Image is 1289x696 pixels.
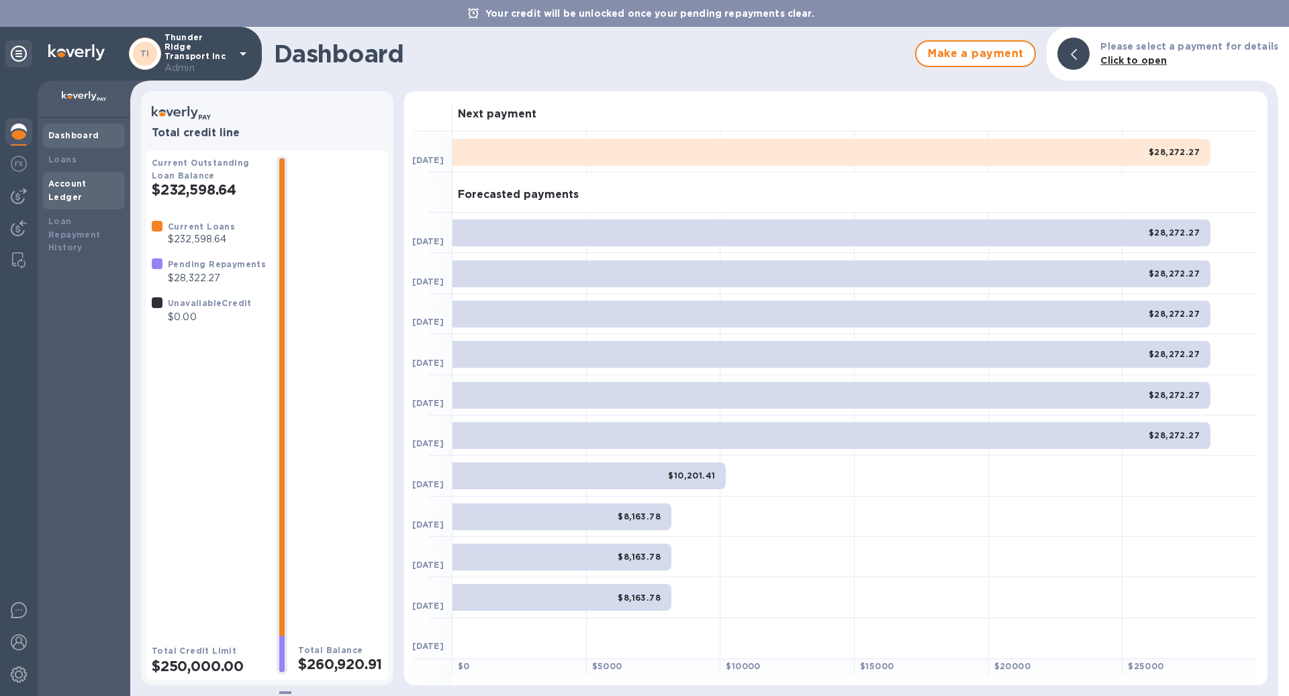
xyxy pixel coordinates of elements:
[164,33,232,75] p: Thunder Ridge Transport Inc
[412,317,444,327] b: [DATE]
[915,40,1036,67] button: Make a payment
[140,48,150,58] b: TI
[164,61,232,75] p: Admin
[298,656,383,673] h2: $260,920.91
[618,552,661,562] b: $8,163.78
[5,40,32,67] div: Unpin categories
[168,298,252,308] b: Unavailable Credit
[1149,147,1200,157] b: $28,272.27
[994,661,1031,671] b: $ 20000
[485,8,814,19] b: Your credit will be unlocked once your pending repayments clear.
[412,358,444,368] b: [DATE]
[48,44,105,60] img: Logo
[592,661,622,671] b: $ 5000
[412,519,444,530] b: [DATE]
[1149,268,1200,279] b: $28,272.27
[458,108,536,121] h3: Next payment
[152,658,266,675] h2: $250,000.00
[48,130,99,140] b: Dashboard
[412,438,444,448] b: [DATE]
[168,221,235,232] b: Current Loans
[1149,390,1200,400] b: $28,272.27
[1149,309,1200,319] b: $28,272.27
[152,127,383,140] h3: Total credit line
[152,181,266,198] h2: $232,598.64
[412,601,444,611] b: [DATE]
[618,593,661,603] b: $8,163.78
[458,661,470,671] b: $ 0
[1100,55,1167,66] b: Click to open
[458,189,579,201] h3: Forecasted payments
[860,661,894,671] b: $ 15000
[152,646,236,656] b: Total Credit Limit
[298,645,363,655] b: Total Balance
[168,232,235,246] p: $232,598.64
[668,470,715,481] b: $10,201.41
[412,277,444,287] b: [DATE]
[274,40,908,68] h1: Dashboard
[48,154,77,164] b: Loans
[412,479,444,489] b: [DATE]
[48,216,101,253] b: Loan Repayment History
[168,259,266,269] b: Pending Repayments
[412,236,444,246] b: [DATE]
[927,46,1024,62] span: Make a payment
[1149,430,1200,440] b: $28,272.27
[11,156,27,172] img: Foreign exchange
[726,661,760,671] b: $ 10000
[168,310,252,324] p: $0.00
[152,158,250,181] b: Current Outstanding Loan Balance
[168,271,266,285] p: $28,322.27
[1149,228,1200,238] b: $28,272.27
[412,155,444,165] b: [DATE]
[1149,349,1200,359] b: $28,272.27
[412,560,444,570] b: [DATE]
[412,641,444,651] b: [DATE]
[48,179,87,202] b: Account Ledger
[1128,661,1163,671] b: $ 25000
[1100,41,1278,52] b: Please select a payment for details
[412,398,444,408] b: [DATE]
[618,511,661,521] b: $8,163.78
